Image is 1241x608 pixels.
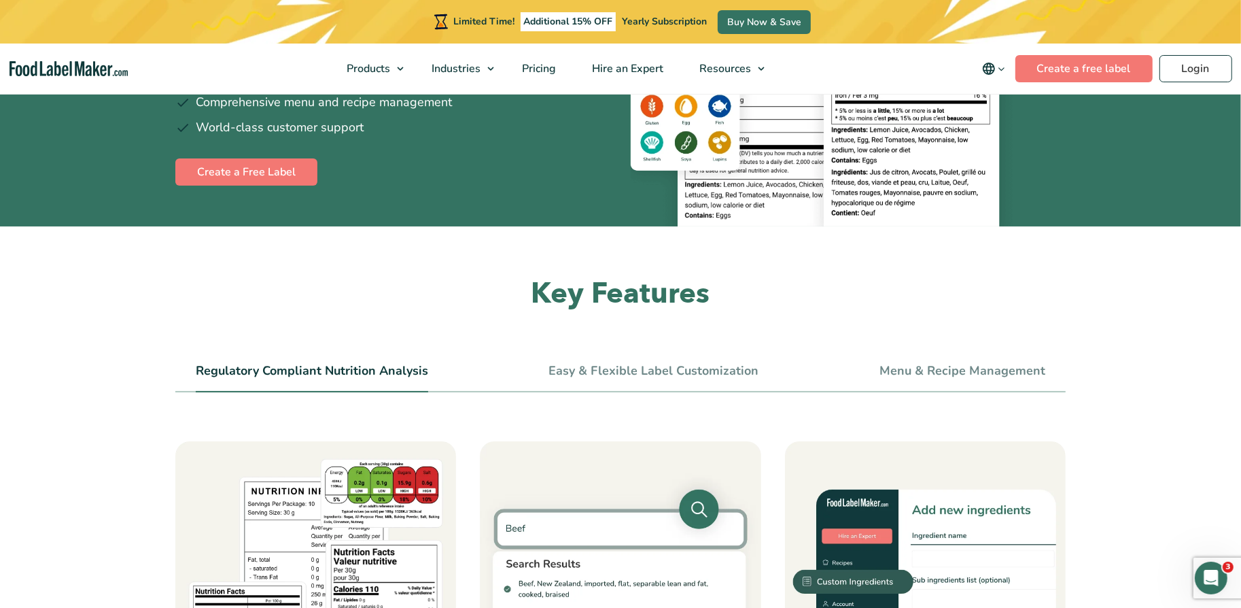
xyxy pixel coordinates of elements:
a: Industries [414,44,501,94]
li: Easy & Flexible Label Customization [549,362,759,392]
a: Resources [682,44,771,94]
a: Menu & Recipe Management [879,364,1045,379]
span: 3 [1223,562,1234,573]
a: Easy & Flexible Label Customization [549,364,759,379]
a: Pricing [504,44,571,94]
span: Pricing [518,61,557,76]
span: Yearly Subscription [622,15,707,28]
span: Products [343,61,391,76]
a: Regulatory Compliant Nutrition Analysis [196,364,428,379]
span: Comprehensive menu and recipe management [196,93,452,112]
a: Create a Free Label [175,158,317,186]
span: Hire an Expert [588,61,665,76]
span: World-class customer support [196,118,364,137]
span: Limited Time! [453,15,514,28]
li: Regulatory Compliant Nutrition Analysis [196,362,428,392]
iframe: Intercom live chat [1195,562,1227,594]
li: Menu & Recipe Management [879,362,1045,392]
span: Additional 15% OFF [521,12,616,31]
a: Products [329,44,410,94]
span: Resources [695,61,752,76]
a: Hire an Expert [574,44,678,94]
a: Create a free label [1015,55,1153,82]
a: Buy Now & Save [718,10,811,34]
a: Login [1159,55,1232,82]
h2: Key Features [175,275,1066,313]
span: Industries [427,61,482,76]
